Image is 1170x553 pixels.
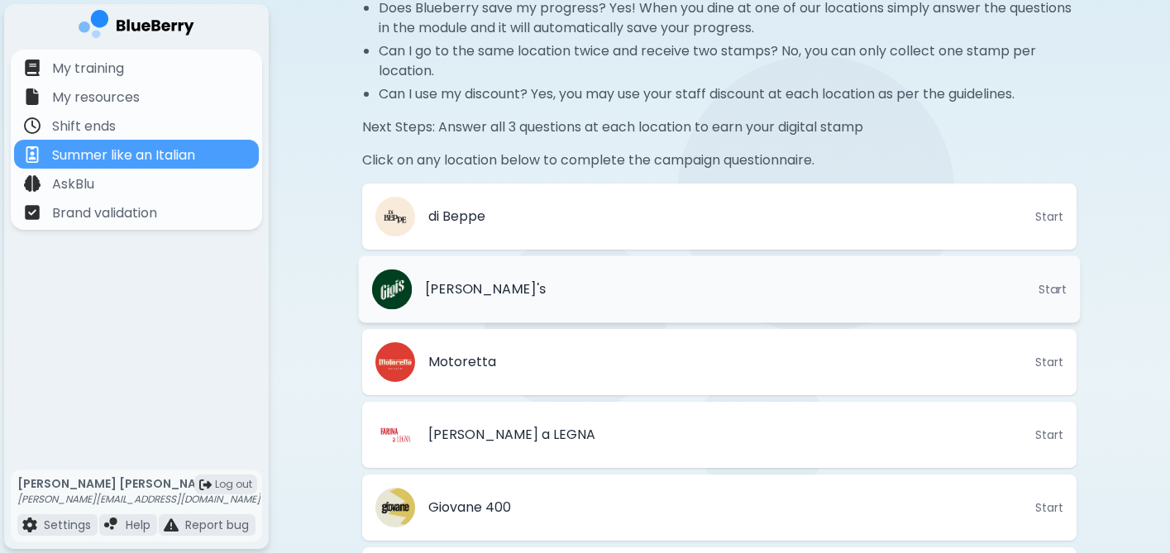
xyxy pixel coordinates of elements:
[17,476,260,491] p: [PERSON_NAME] [PERSON_NAME]
[24,88,41,105] img: file icon
[379,84,1077,104] li: Can I use my discount? Yes, you may use your staff discount at each location as per the guidelines.
[428,352,496,372] span: Motoretta
[164,517,179,532] img: file icon
[52,145,195,165] p: Summer like an Italian
[362,150,1077,170] p: Click on any location below to complete the campaign questionnaire.
[428,207,485,226] span: di Beppe
[428,425,595,445] span: [PERSON_NAME] a LEGNA
[1035,355,1063,369] span: Start
[215,478,252,491] span: Log out
[44,517,91,532] p: Settings
[52,203,157,223] p: Brand validation
[372,269,412,309] img: company thumbnail
[375,415,415,455] img: company thumbnail
[24,175,41,192] img: file icon
[52,174,94,194] p: AskBlu
[1035,209,1063,224] span: Start
[1039,282,1067,297] span: Start
[52,59,124,79] p: My training
[1035,427,1063,442] span: Start
[24,60,41,76] img: file icon
[375,488,415,527] img: company thumbnail
[428,498,511,517] span: Giovane 400
[362,117,1077,137] p: Next Steps: Answer all 3 questions at each location to earn your digital stamp
[22,517,37,532] img: file icon
[375,342,415,382] img: company thumbnail
[379,41,1077,81] li: Can I go to the same location twice and receive two stamps? No, you can only collect one stamp pe...
[1035,500,1063,515] span: Start
[52,117,116,136] p: Shift ends
[52,88,140,107] p: My resources
[199,479,212,491] img: logout
[79,10,194,44] img: company logo
[185,517,249,532] p: Report bug
[375,197,415,236] img: company thumbnail
[24,204,41,221] img: file icon
[425,279,545,299] span: [PERSON_NAME]'s
[24,146,41,163] img: file icon
[126,517,150,532] p: Help
[104,517,119,532] img: file icon
[24,117,41,134] img: file icon
[17,493,260,506] p: [PERSON_NAME][EMAIL_ADDRESS][DOMAIN_NAME]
